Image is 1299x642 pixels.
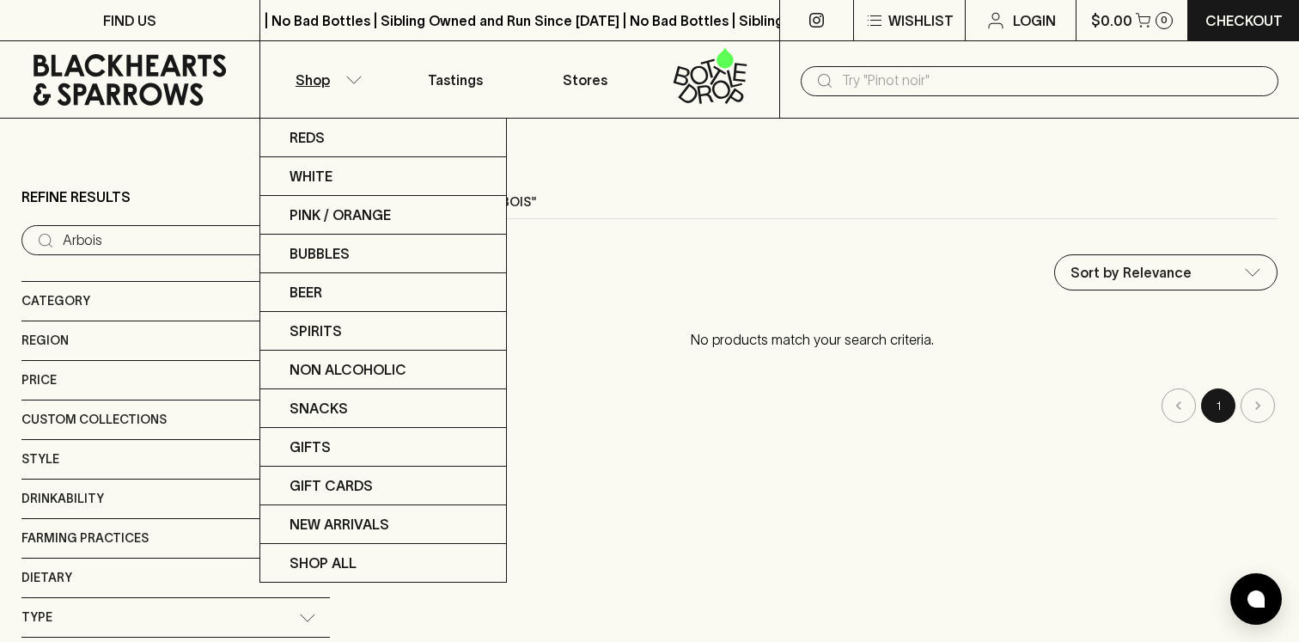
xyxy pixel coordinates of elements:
p: Snacks [290,398,348,419]
p: Reds [290,127,325,148]
a: New Arrivals [260,505,506,544]
p: Non Alcoholic [290,359,406,380]
a: Non Alcoholic [260,351,506,389]
p: Bubbles [290,243,350,264]
p: SHOP ALL [290,553,357,573]
a: Beer [260,273,506,312]
a: Bubbles [260,235,506,273]
a: Gift Cards [260,467,506,505]
a: Reds [260,119,506,157]
p: Gift Cards [290,475,373,496]
p: Pink / Orange [290,205,391,225]
a: White [260,157,506,196]
a: Spirits [260,312,506,351]
p: White [290,166,332,186]
a: Snacks [260,389,506,428]
a: Pink / Orange [260,196,506,235]
p: Beer [290,282,322,303]
p: Spirits [290,321,342,341]
img: bubble-icon [1247,590,1265,608]
p: Gifts [290,437,331,457]
a: SHOP ALL [260,544,506,582]
a: Gifts [260,428,506,467]
p: New Arrivals [290,514,389,535]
